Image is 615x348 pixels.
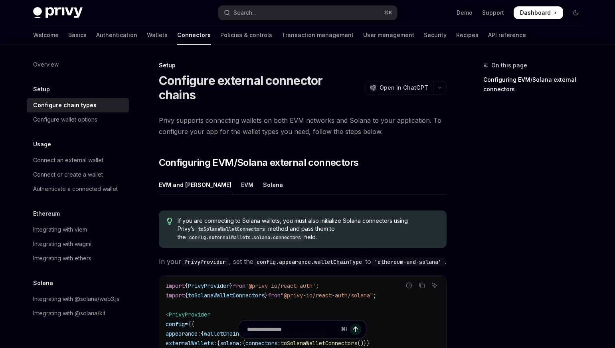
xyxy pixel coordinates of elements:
[159,156,359,169] span: Configuring EVM/Solana external connectors
[33,7,83,18] img: dark logo
[33,140,51,149] h5: Usage
[33,100,97,110] div: Configure chain types
[404,280,414,291] button: Report incorrect code
[27,292,129,306] a: Integrating with @solana/web3.js
[27,251,129,265] a: Integrating with ethers
[27,167,129,182] a: Connect or create a wallet
[27,182,129,196] a: Authenticate a connected wallet
[520,9,551,17] span: Dashboard
[27,98,129,112] a: Configure chain types
[27,222,129,237] a: Integrating with viem
[241,175,253,194] div: EVM
[33,170,103,179] div: Connect or create a wallet
[33,155,103,165] div: Connect an external wallet
[380,84,428,92] span: Open in ChatGPT
[188,292,265,299] span: toSolanaWalletConnectors
[456,26,479,45] a: Recipes
[265,292,268,299] span: }
[488,26,526,45] a: API reference
[424,26,447,45] a: Security
[186,234,304,242] code: config.externalWallets.solana.connectors
[245,282,316,289] span: '@privy-io/react-auth'
[147,26,168,45] a: Wallets
[166,292,185,299] span: import
[159,256,447,267] span: In your , set the to .
[247,320,338,338] input: Ask a question...
[177,26,211,45] a: Connectors
[429,280,440,291] button: Ask AI
[218,6,397,20] button: Open search
[371,258,445,266] code: 'ethereum-and-solana'
[166,311,169,318] span: <
[253,258,365,266] code: config.appearance.walletChainType
[195,225,268,233] code: toSolanaWalletConnectors
[166,282,185,289] span: import
[159,73,362,102] h1: Configure external connector chains
[167,218,172,225] svg: Tip
[188,282,229,289] span: PrivyProvider
[27,112,129,127] a: Configure wallet options
[159,115,447,137] span: Privy supports connecting wallets on both EVM networks and Solana to your application. To configu...
[482,9,504,17] a: Support
[316,282,319,289] span: ;
[483,73,589,96] a: Configuring EVM/Solana external connectors
[281,292,373,299] span: "@privy-io/react-auth/solana"
[233,282,245,289] span: from
[33,85,50,94] h5: Setup
[27,237,129,251] a: Integrating with wagmi
[159,175,231,194] div: EVM and [PERSON_NAME]
[68,26,87,45] a: Basics
[233,8,256,18] div: Search...
[33,26,59,45] a: Welcome
[185,292,188,299] span: {
[263,175,283,194] div: Solana
[27,57,129,72] a: Overview
[33,278,53,288] h5: Solana
[363,26,414,45] a: User management
[33,115,97,124] div: Configure wallet options
[96,26,137,45] a: Authentication
[159,61,447,69] div: Setup
[373,292,376,299] span: ;
[185,282,188,289] span: {
[282,26,354,45] a: Transaction management
[33,294,119,304] div: Integrating with @solana/web3.js
[27,306,129,320] a: Integrating with @solana/kit
[491,61,527,70] span: On this page
[220,26,272,45] a: Policies & controls
[229,282,233,289] span: }
[33,184,118,194] div: Authenticate a connected wallet
[169,311,210,318] span: PrivyProvider
[268,292,281,299] span: from
[457,9,473,17] a: Demo
[350,324,361,335] button: Send message
[181,258,229,266] code: PrivyProvider
[33,60,59,69] div: Overview
[514,6,563,19] a: Dashboard
[417,280,427,291] button: Copy the contents from the code block
[33,225,87,234] div: Integrating with viem
[33,309,105,318] div: Integrating with @solana/kit
[570,6,582,19] button: Toggle dark mode
[27,153,129,167] a: Connect an external wallet
[384,10,392,16] span: ⌘ K
[178,217,438,242] span: If you are connecting to Solana wallets, you must also initialize Solana connectors using Privy’s...
[33,209,60,218] h5: Ethereum
[33,239,91,249] div: Integrating with wagmi
[33,254,91,263] div: Integrating with ethers
[365,81,433,94] button: Open in ChatGPT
